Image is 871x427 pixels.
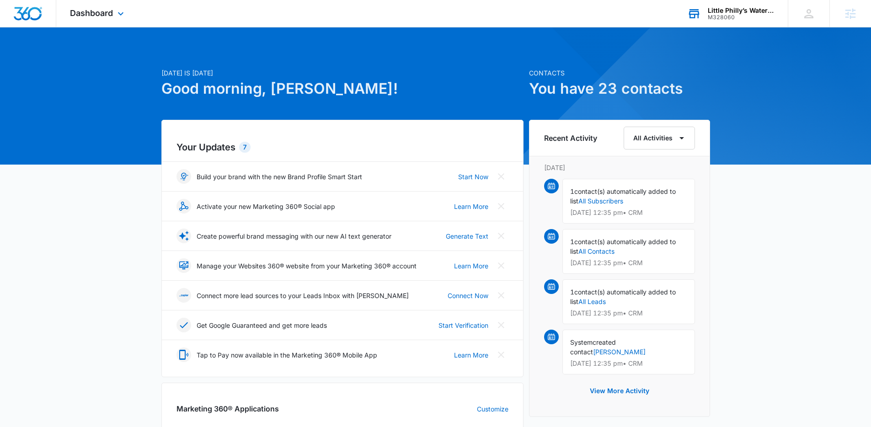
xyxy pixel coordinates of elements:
[70,8,113,18] span: Dashboard
[176,403,279,414] h2: Marketing 360® Applications
[197,202,335,211] p: Activate your new Marketing 360® Social app
[578,247,615,255] a: All Contacts
[197,261,417,271] p: Manage your Websites 360® website from your Marketing 360® account
[176,140,508,154] h2: Your Updates
[197,291,409,300] p: Connect more lead sources to your Leads Inbox with [PERSON_NAME]
[708,7,775,14] div: account name
[570,338,616,356] span: created contact
[494,229,508,243] button: Close
[570,209,687,216] p: [DATE] 12:35 pm • CRM
[197,231,391,241] p: Create powerful brand messaging with our new AI text generator
[624,127,695,149] button: All Activities
[494,318,508,332] button: Close
[197,320,327,330] p: Get Google Guaranteed and get more leads
[494,288,508,303] button: Close
[570,260,687,266] p: [DATE] 12:35 pm • CRM
[454,350,488,360] a: Learn More
[454,202,488,211] a: Learn More
[570,360,687,367] p: [DATE] 12:35 pm • CRM
[570,187,574,195] span: 1
[544,163,695,172] p: [DATE]
[708,14,775,21] div: account id
[570,338,593,346] span: System
[529,68,710,78] p: Contacts
[570,238,574,246] span: 1
[570,288,676,305] span: contact(s) automatically added to list
[197,172,362,181] p: Build your brand with the new Brand Profile Smart Start
[570,310,687,316] p: [DATE] 12:35 pm • CRM
[581,380,658,402] button: View More Activity
[494,199,508,213] button: Close
[161,68,524,78] p: [DATE] is [DATE]
[570,238,676,255] span: contact(s) automatically added to list
[494,258,508,273] button: Close
[494,169,508,184] button: Close
[494,347,508,362] button: Close
[197,350,377,360] p: Tap to Pay now available in the Marketing 360® Mobile App
[593,348,646,356] a: [PERSON_NAME]
[446,231,488,241] a: Generate Text
[570,187,676,205] span: contact(s) automatically added to list
[438,320,488,330] a: Start Verification
[544,133,597,144] h6: Recent Activity
[529,78,710,100] h1: You have 23 contacts
[570,288,574,296] span: 1
[239,142,251,153] div: 7
[578,298,606,305] a: All Leads
[448,291,488,300] a: Connect Now
[477,404,508,414] a: Customize
[578,197,623,205] a: All Subscribers
[454,261,488,271] a: Learn More
[458,172,488,181] a: Start Now
[161,78,524,100] h1: Good morning, [PERSON_NAME]!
